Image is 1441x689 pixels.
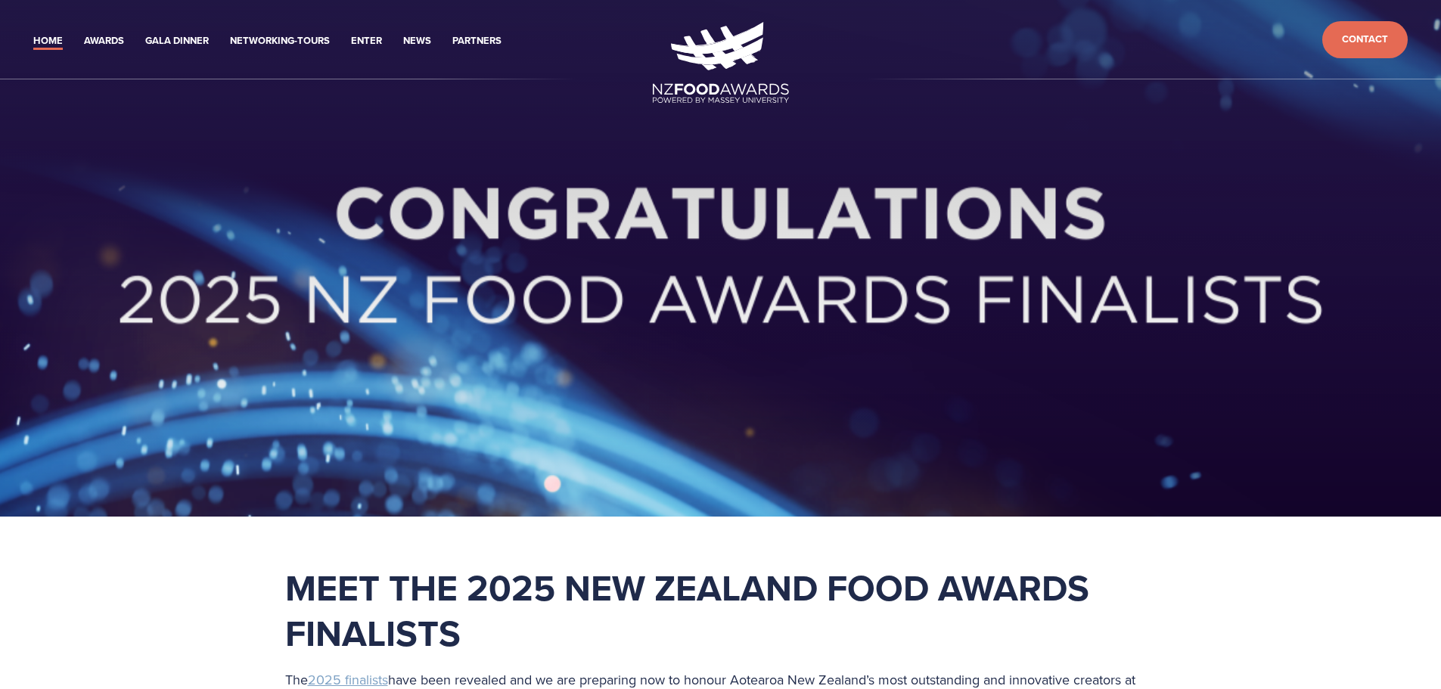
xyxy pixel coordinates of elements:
[1322,21,1408,58] a: Contact
[145,33,209,50] a: Gala Dinner
[285,561,1098,660] strong: Meet the 2025 New Zealand Food Awards Finalists
[351,33,382,50] a: Enter
[403,33,431,50] a: News
[33,33,63,50] a: Home
[84,33,124,50] a: Awards
[308,670,388,689] a: 2025 finalists
[452,33,502,50] a: Partners
[230,33,330,50] a: Networking-Tours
